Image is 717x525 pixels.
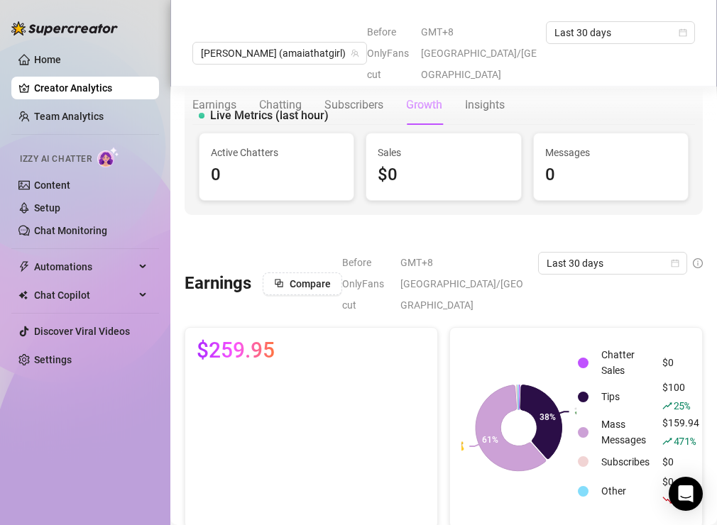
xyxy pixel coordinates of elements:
span: Amaia (amaiathatgirl) [201,43,358,64]
div: Open Intercom Messenger [669,477,703,511]
div: $0 [662,474,699,508]
button: Compare [263,272,342,295]
span: Last 30 days [554,22,686,43]
img: Chat Copilot [18,290,28,300]
span: Before OnlyFans cut [342,252,392,316]
span: Active Chatters [211,145,342,160]
span: $259.95 [197,339,275,362]
span: rise [662,401,672,411]
div: 0 [211,162,342,189]
td: Tips [596,380,655,414]
span: thunderbolt [18,261,30,272]
span: Izzy AI Chatter [20,153,92,166]
div: 0 [545,162,677,189]
span: calendar [679,28,687,37]
div: $100 [662,380,699,414]
span: Automations [34,255,135,278]
td: Subscribes [596,451,655,472]
a: Creator Analytics [34,77,148,99]
h3: Earnings [185,272,251,295]
td: Mass Messages [596,415,655,449]
span: 25 % [674,399,690,412]
a: Settings [34,354,72,365]
div: $0 [662,454,699,470]
div: $0 [378,162,509,189]
div: Subscribers [324,96,383,114]
div: Earnings [192,96,236,114]
span: Sales [378,145,509,160]
a: Discover Viral Videos [34,326,130,337]
a: Content [34,179,70,191]
span: block [274,278,284,288]
span: GMT+8 [GEOGRAPHIC_DATA]/[GEOGRAPHIC_DATA] [400,252,530,316]
div: Insights [465,96,505,114]
span: Messages [545,145,677,160]
span: rise [662,436,672,446]
span: calendar [671,259,679,267]
a: Chat Monitoring [34,225,107,236]
div: Chatting [259,96,302,114]
a: Team Analytics [34,111,104,122]
span: team [351,49,359,57]
a: Setup [34,202,60,214]
span: Compare [290,278,331,289]
text: 💰 [454,441,465,451]
span: Before OnlyFans cut [367,21,412,85]
div: $0 [662,355,699,370]
span: Chat Copilot [34,284,135,306]
div: $159.94 [662,415,699,449]
text: 💸 [574,406,584,416]
a: Home [34,54,61,65]
td: Other [596,474,655,508]
img: AI Chatter [97,147,119,167]
div: Growth [406,96,442,114]
span: Last 30 days [547,253,679,274]
span: GMT+8 [GEOGRAPHIC_DATA]/[GEOGRAPHIC_DATA] [421,21,537,85]
span: 471 % [674,434,696,448]
span: info-circle [693,258,703,268]
span: fall [662,495,672,505]
img: logo-BBDzfeDw.svg [11,21,118,35]
td: Chatter Sales [596,347,655,378]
